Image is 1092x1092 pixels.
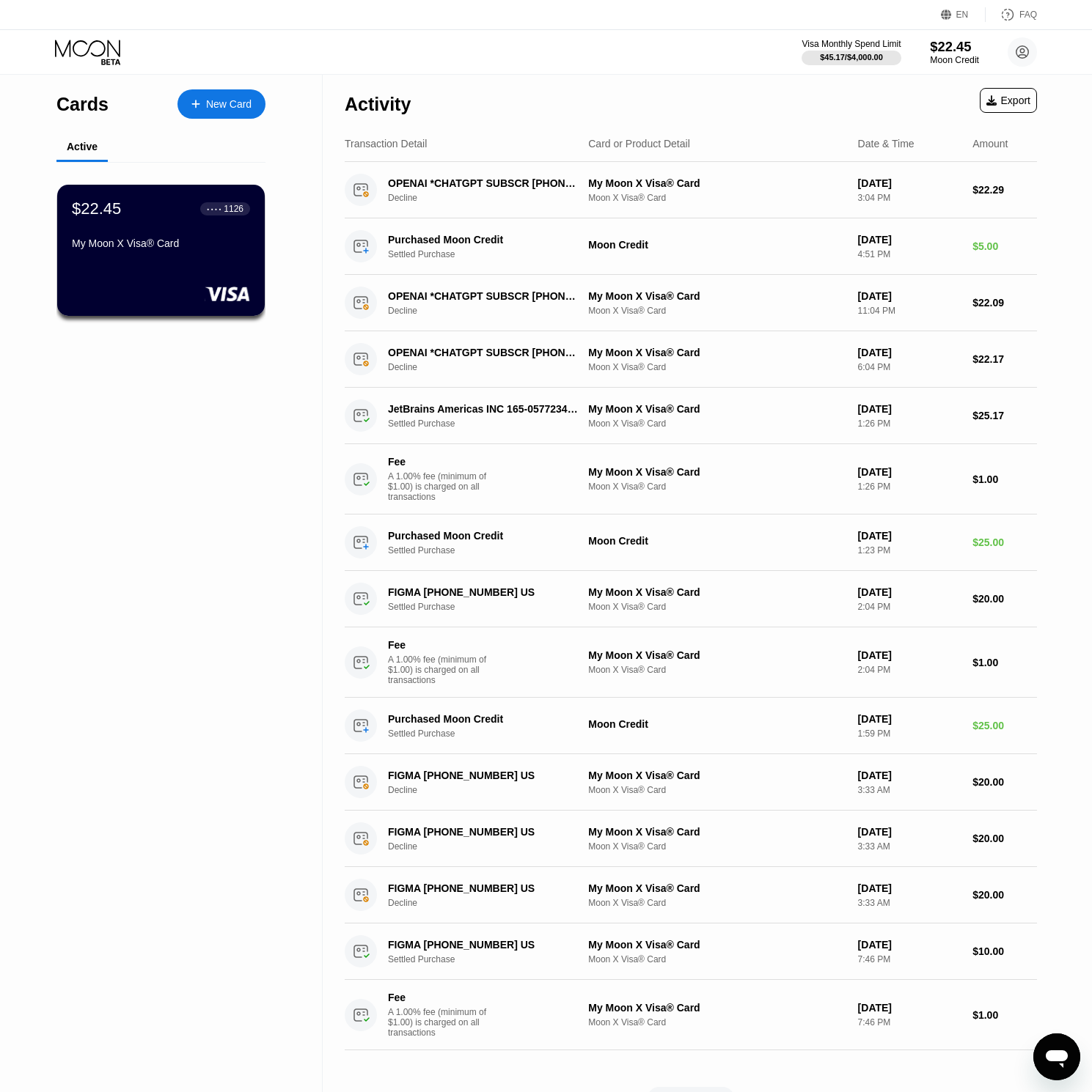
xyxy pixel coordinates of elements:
[388,362,597,372] div: Decline
[980,88,1037,113] div: Export
[388,177,582,189] div: OPENAI *CHATGPT SUBSCR [PHONE_NUMBER] IE
[588,882,846,894] div: My Moon X Visa® Card
[930,55,979,65] div: Moon Credit
[972,353,1037,365] div: $22.17
[858,1002,961,1014] div: [DATE]
[858,841,961,852] div: 3:33 AM
[67,141,98,152] div: Active
[588,239,846,251] div: Moon Credit
[388,249,597,259] div: Settled Purchase
[858,177,961,189] div: [DATE]
[388,826,582,838] div: FIGMA [PHONE_NUMBER] US
[345,388,1037,444] div: JetBrains Americas INC 165-05772345 USSettled PurchaseMy Moon X Visa® CardMoon X Visa® Card[DATE]...
[858,530,961,542] div: [DATE]
[588,939,846,951] div: My Moon X Visa® Card
[388,471,498,502] div: A 1.00% fee (minimum of $1.00) is charged on all transactions
[972,297,1037,309] div: $22.09
[177,89,265,119] div: New Card
[588,535,846,547] div: Moon Credit
[588,1017,846,1028] div: Moon X Visa® Card
[388,898,597,908] div: Decline
[345,94,411,115] div: Activity
[820,53,883,62] div: $45.17 / $4,000.00
[858,665,961,675] div: 2:04 PM
[858,586,961,598] div: [DATE]
[72,199,121,218] div: $22.45
[57,185,265,316] div: $22.45● ● ● ●1126My Moon X Visa® Card
[588,418,846,429] div: Moon X Visa® Card
[972,889,1037,901] div: $20.00
[388,713,582,725] div: Purchased Moon Credit
[588,138,690,150] div: Card or Product Detail
[858,466,961,478] div: [DATE]
[388,841,597,852] div: Decline
[588,347,846,358] div: My Moon X Visa® Card
[986,95,1030,106] div: Export
[858,482,961,492] div: 1:26 PM
[588,290,846,302] div: My Moon X Visa® Card
[972,138,1008,150] div: Amount
[345,571,1037,627] div: FIGMA [PHONE_NUMBER] USSettled PurchaseMy Moon X Visa® CardMoon X Visa® Card[DATE]2:04 PM$20.00
[858,728,961,739] div: 1:59 PM
[588,362,846,372] div: Moon X Visa® Card
[588,403,846,415] div: My Moon X Visa® Card
[345,867,1037,923] div: FIGMA [PHONE_NUMBER] USDeclineMy Moon X Visa® CardMoon X Visa® Card[DATE]3:33 AM$20.00
[345,162,1037,218] div: OPENAI *CHATGPT SUBSCR [PHONE_NUMBER] IEDeclineMy Moon X Visa® CardMoon X Visa® Card[DATE]3:04 PM...
[930,39,979,54] div: $22.45
[858,193,961,203] div: 3:04 PM
[388,234,582,246] div: Purchased Moon Credit
[941,7,986,22] div: EN
[858,249,961,259] div: 4:51 PM
[588,954,846,964] div: Moon X Visa® Card
[858,306,961,316] div: 11:04 PM
[388,602,597,612] div: Settled Purchase
[972,833,1037,844] div: $20.00
[388,347,582,358] div: OPENAI *CHATGPT SUBSCR [PHONE_NUMBER] IE
[858,290,961,302] div: [DATE]
[388,639,491,651] div: Fee
[388,954,597,964] div: Settled Purchase
[972,184,1037,196] div: $22.29
[388,530,582,542] div: Purchased Moon Credit
[388,193,597,203] div: Decline
[972,776,1037,788] div: $20.00
[858,826,961,838] div: [DATE]
[588,586,846,598] div: My Moon X Visa® Card
[588,826,846,838] div: My Moon X Visa® Card
[986,7,1037,22] div: FAQ
[388,290,582,302] div: OPENAI *CHATGPT SUBSCR [PHONE_NUMBER] IE
[388,770,582,781] div: FIGMA [PHONE_NUMBER] US
[972,720,1037,731] div: $25.00
[72,237,250,249] div: My Moon X Visa® Card
[858,138,915,150] div: Date & Time
[858,939,961,951] div: [DATE]
[345,218,1037,275] div: Purchased Moon CreditSettled PurchaseMoon Credit[DATE]4:51 PM$5.00
[956,10,969,20] div: EN
[388,456,491,468] div: Fee
[588,841,846,852] div: Moon X Visa® Card
[858,770,961,781] div: [DATE]
[858,882,961,894] div: [DATE]
[588,770,846,781] div: My Moon X Visa® Card
[207,207,221,211] div: ● ● ● ●
[588,602,846,612] div: Moon X Visa® Card
[388,785,597,795] div: Decline
[972,945,1037,957] div: $10.00
[1019,10,1037,20] div: FAQ
[858,713,961,725] div: [DATE]
[388,1007,498,1038] div: A 1.00% fee (minimum of $1.00) is charged on all transactions
[388,545,597,556] div: Settled Purchase
[972,1009,1037,1021] div: $1.00
[802,39,901,65] div: Visa Monthly Spend Limit$45.17/$4,000.00
[858,898,961,908] div: 3:33 AM
[858,602,961,612] div: 2:04 PM
[588,665,846,675] div: Moon X Visa® Card
[345,811,1037,867] div: FIGMA [PHONE_NUMBER] USDeclineMy Moon X Visa® CardMoon X Visa® Card[DATE]3:33 AM$20.00
[345,980,1037,1050] div: FeeA 1.00% fee (minimum of $1.00) is charged on all transactionsMy Moon X Visa® CardMoon X Visa® ...
[224,204,243,214] div: 1126
[858,418,961,429] div: 1:26 PM
[802,39,901,49] div: Visa Monthly Spend Limit
[345,444,1037,514] div: FeeA 1.00% fee (minimum of $1.00) is charged on all transactionsMy Moon X Visa® CardMoon X Visa® ...
[56,94,109,115] div: Cards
